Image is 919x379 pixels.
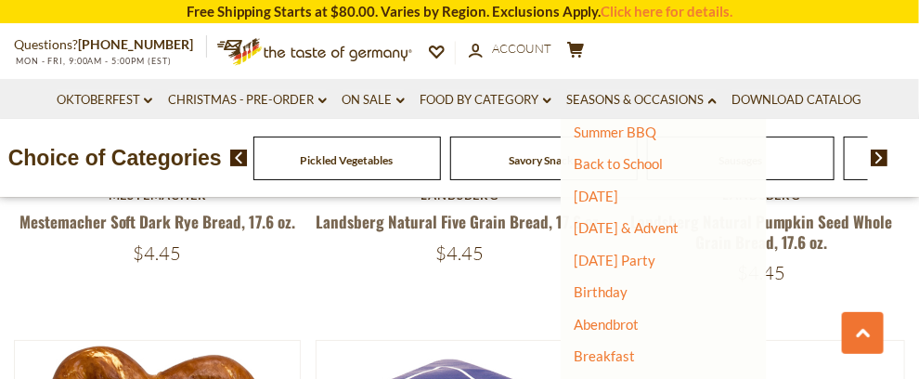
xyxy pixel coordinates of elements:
[78,36,193,52] a: [PHONE_NUMBER]
[421,90,551,111] a: Food By Category
[134,242,182,265] span: $4.45
[435,242,484,265] span: $4.45
[575,219,680,236] a: [DATE] & Advent
[14,33,207,57] p: Questions?
[575,188,619,204] a: [DATE]
[575,283,628,300] a: Birthday
[14,56,172,66] span: MON - FRI, 9:00AM - 5:00PM (EST)
[492,41,551,56] span: Account
[57,90,152,111] a: Oktoberfest
[575,316,640,333] a: Abendbrot
[575,155,664,172] a: Back to School
[19,210,296,233] a: Mestemacher Soft Dark Rye Bread, 17.6 oz.
[575,347,636,364] a: Breakfast
[469,39,551,59] a: Account
[601,3,732,20] a: Click here for details.
[732,90,862,111] a: Download Catalog
[343,90,405,111] a: On Sale
[575,124,657,140] a: Summer BBQ
[230,150,248,166] img: previous arrow
[301,153,394,167] a: Pickled Vegetables
[567,90,717,111] a: Seasons & Occasions
[168,90,327,111] a: Christmas - PRE-ORDER
[509,153,578,167] a: Savory Snacks
[316,210,602,233] a: Landsberg Natural Five Grain Bread, 17.6 oz.
[871,150,888,166] img: next arrow
[575,252,656,268] a: [DATE] Party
